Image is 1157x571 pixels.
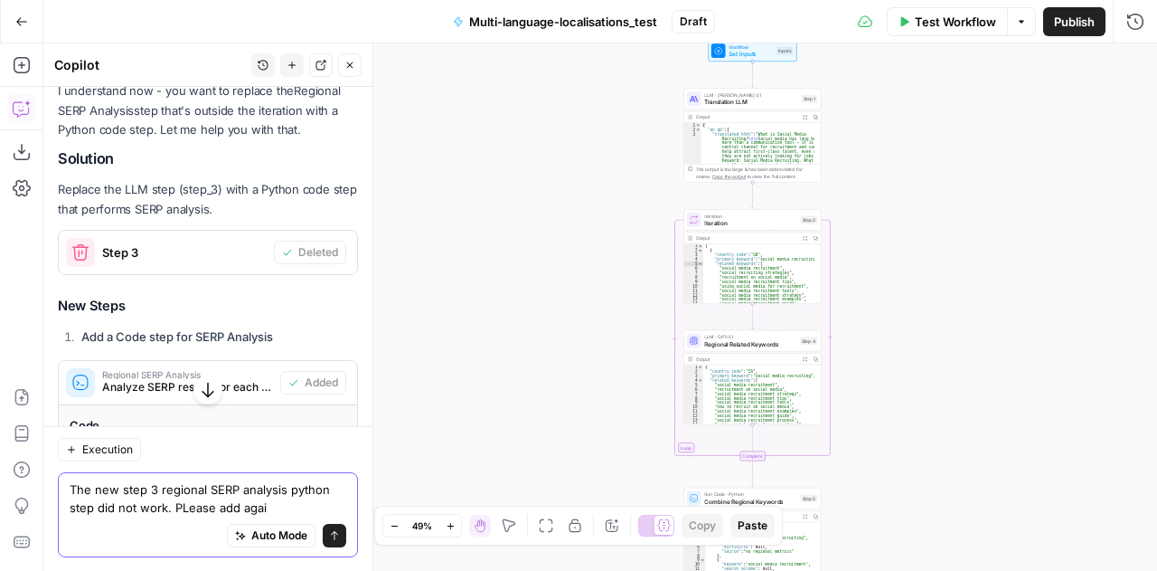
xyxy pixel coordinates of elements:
button: Publish [1043,7,1105,36]
button: Execution [58,437,141,461]
span: Step 3 [102,243,267,262]
button: Multi-language-localisations_test [442,7,668,36]
div: LoopIterationIterationStep 2Output[ { "country_code":"GB", "primary_keyword":"social media recrui... [683,209,821,303]
div: 13 [684,418,703,423]
div: 4 [684,378,703,383]
textarea: The new step 3 regional SERP analysis python step did not work. PLease add aga [70,480,346,516]
span: Publish [1054,13,1095,31]
div: 14 [684,423,703,427]
span: Toggle code folding, rows 1 through 5 [696,123,701,128]
span: Set Inputs [729,50,773,59]
span: Auto Mode [251,527,307,543]
div: 10 [684,284,703,289]
div: 7 [684,392,703,396]
div: 6 [684,545,706,549]
div: Complete [683,452,821,462]
div: 2 [684,248,703,252]
div: LLM · GPT-4.1Regional Related KeywordsStep 4Output{ "country_code":"ZA", "primary_keyword":"socia... [683,330,821,424]
div: This output is too large & has been abbreviated for review. to view the full content. [696,167,818,181]
button: Auto Mode [227,523,315,547]
button: Copy [682,514,723,538]
div: Output [696,234,797,242]
div: 5 [684,383,703,387]
p: Replace the LLM step (step_3) with a Python code step that performs SERP analysis. [58,180,358,218]
button: Paste [730,514,775,538]
g: Edge from step_2 to step_4 [751,303,754,329]
div: 14 [684,301,703,306]
div: 7 [684,271,703,275]
span: LLM · [PERSON_NAME] 4.1 [704,91,797,99]
div: 3 [684,252,703,257]
p: I understand now - you want to replace the step that's outside the iteration with a Python code s... [58,81,358,138]
div: 9 [684,558,706,563]
span: Draft [680,14,707,30]
span: Toggle code folding, rows 2 through 4 [696,128,701,132]
div: 10 [684,404,703,409]
button: Test Workflow [887,7,1007,36]
div: 13 [684,297,703,301]
div: 11 [684,289,703,293]
g: Edge from step_1 to step_2 [751,182,754,208]
div: 12 [684,293,703,298]
div: 1 [684,365,703,369]
span: Regional Related Keywords [704,339,796,348]
div: 9 [684,401,703,405]
div: 7 [684,549,706,554]
div: 11 [684,409,703,414]
strong: Add a Code step for SERP Analysis [81,329,273,344]
span: Workflow [729,43,773,51]
span: Test Workflow [915,13,996,31]
span: Paste [738,518,767,534]
button: Deleted [274,241,346,264]
h4: Code [70,416,346,435]
span: Toggle code folding, rows 4 through 25 [698,378,702,383]
span: Analyze SERP results for each region using Python [102,379,273,395]
div: 1 [684,244,703,249]
span: Regional SERP Analysis [58,83,340,117]
div: 9 [684,280,703,284]
div: 6 [684,266,703,271]
span: Copy [689,518,716,534]
div: 10 [684,562,706,566]
div: 11 [684,566,706,571]
div: Step 1 [802,95,818,103]
span: Regional SERP Analysis [102,370,273,379]
span: Toggle code folding, rows 1 through 26 [698,365,702,369]
span: LLM · GPT-4.1 [704,333,796,340]
span: Run Code · Python [704,490,796,498]
div: LLM · [PERSON_NAME] 4.1Translation LLMStep 1Output{ "en_gb":{ "translated_html":"What is Social M... [683,88,821,182]
div: Copilot [54,56,246,74]
h2: Solution [58,150,358,167]
div: Output [696,513,797,520]
div: Step 2 [801,216,818,224]
span: Toggle code folding, rows 2 through 27 [698,248,702,252]
div: Step 4 [800,337,817,345]
span: Translation LLM [704,98,797,107]
span: Added [305,375,338,391]
g: Edge from step_2-iteration-end to step_5 [751,461,754,487]
button: Added [280,371,346,395]
div: Output [696,114,797,121]
div: 6 [684,387,703,392]
div: 1 [684,123,701,128]
span: Multi-language-localisations_test [469,13,657,31]
g: Edge from start to step_1 [751,62,754,88]
div: Complete [739,452,765,462]
div: 8 [684,396,703,401]
span: Deleted [298,244,338,261]
span: Copy the output [712,174,746,179]
div: 8 [684,554,706,558]
span: Iteration [704,219,796,228]
span: Toggle code folding, rows 9 through 14 [701,558,705,563]
span: Toggle code folding, rows 1 through 80 [698,244,702,249]
div: 12 [684,414,703,418]
span: Iteration [704,213,796,220]
h3: New Steps [58,294,358,318]
span: Execution [82,441,133,457]
div: 5 [684,262,703,266]
div: 2 [684,369,703,374]
div: Output [696,356,797,363]
div: 8 [684,275,703,280]
div: Step 5 [801,494,818,502]
div: 3 [684,374,703,378]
